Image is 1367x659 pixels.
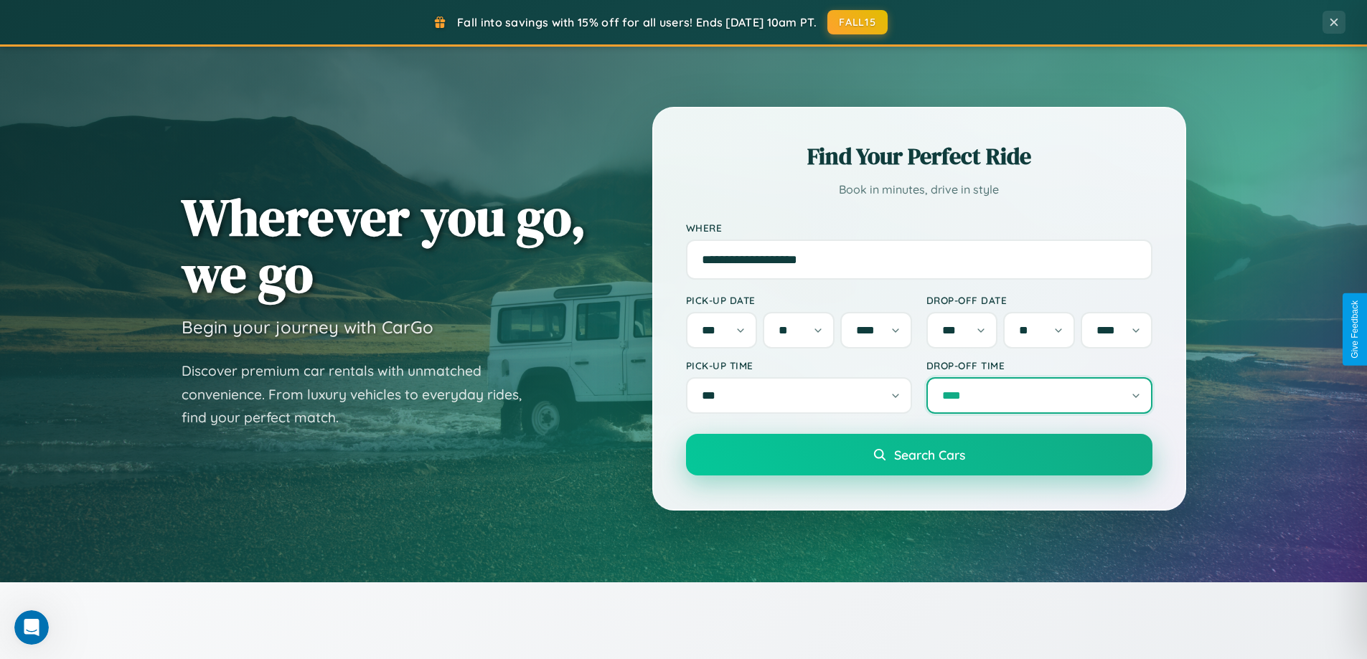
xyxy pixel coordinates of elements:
span: Fall into savings with 15% off for all users! Ends [DATE] 10am PT. [457,15,817,29]
label: Pick-up Date [686,294,912,306]
label: Drop-off Date [926,294,1152,306]
label: Drop-off Time [926,359,1152,371]
label: Where [686,222,1152,234]
p: Book in minutes, drive in style [686,179,1152,200]
button: Search Cars [686,434,1152,475]
iframe: Intercom live chat [14,610,49,645]
h2: Find Your Perfect Ride [686,141,1152,172]
label: Pick-up Time [686,359,912,371]
p: Discover premium car rentals with unmatched convenience. From luxury vehicles to everyday rides, ... [182,359,540,430]
button: FALL15 [827,10,888,34]
div: Give Feedback [1350,300,1360,359]
h3: Begin your journey with CarGo [182,316,433,338]
h1: Wherever you go, we go [182,189,586,302]
span: Search Cars [894,447,965,463]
